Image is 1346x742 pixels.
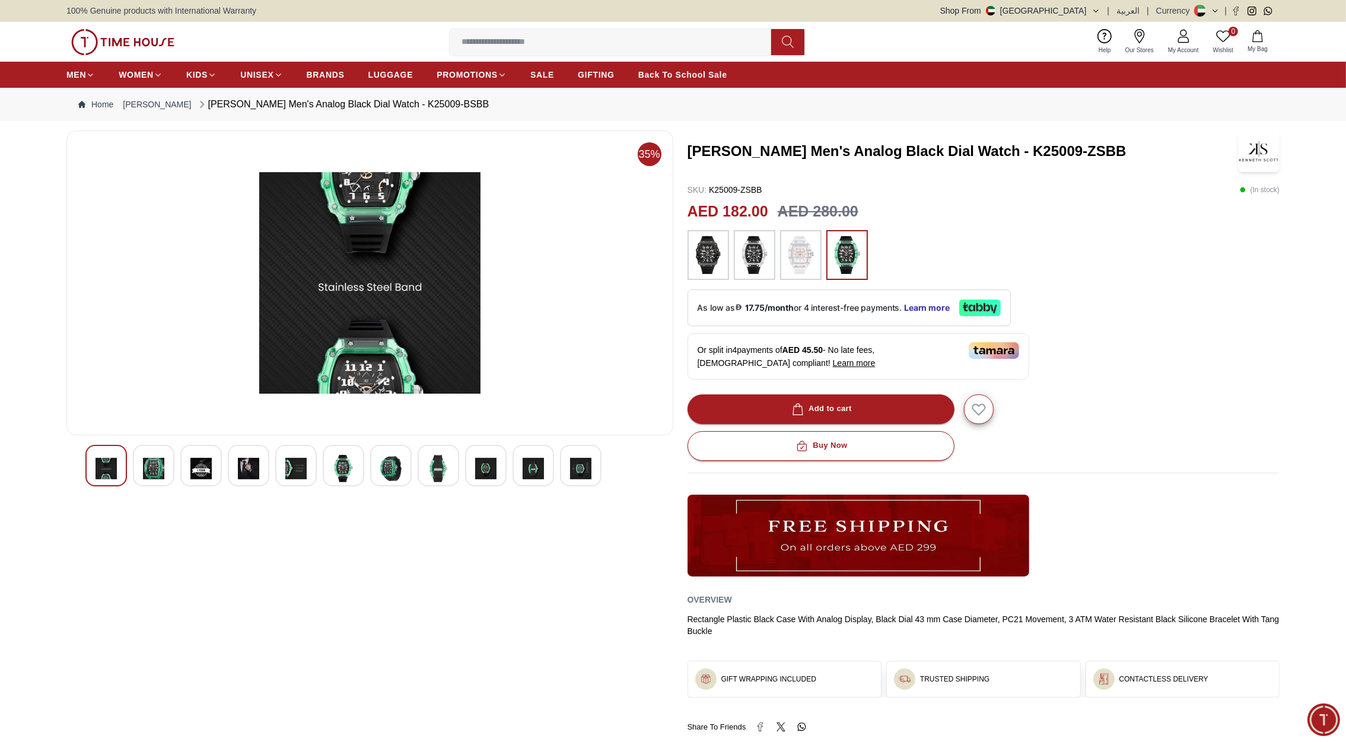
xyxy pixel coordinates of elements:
div: [PERSON_NAME] [12,228,234,240]
img: ... [688,495,1029,577]
nav: Breadcrumb [66,88,1280,121]
span: 0 [1229,27,1238,36]
span: | [1147,5,1149,17]
a: PROMOTIONS [437,64,507,85]
a: Instagram [1248,7,1256,15]
a: Home [78,98,113,110]
textarea: We are here to help you [3,400,234,460]
span: Back To School Sale [638,69,727,81]
div: Currency [1156,5,1195,17]
span: LUGGAGE [368,69,413,81]
span: Our Stores [1121,46,1159,55]
img: Kenneth Scott Men's Analog Black Dial Watch - K25009-BSBB [143,455,164,482]
span: Request a callback [24,364,107,378]
img: ... [832,236,862,274]
h3: [PERSON_NAME] Men's Analog Black Dial Watch - K25009-ZSBB [688,142,1230,161]
h3: AED 280.00 [778,200,858,223]
div: Exchanges [165,306,228,327]
div: Track your Shipment [122,361,228,382]
a: GIFTING [578,64,615,85]
img: Kenneth Scott Men's Analog Black Dial Watch - K25009-BSBB [475,455,497,482]
a: Back To School Sale [638,64,727,85]
img: ... [740,236,769,274]
img: Kenneth Scott Men's Analog Black Dial Watch - K25009-BSBB [238,455,259,482]
img: Kenneth Scott Men's Analog Black Dial Watch - K25009-BSBB [380,455,402,482]
img: ... [1098,673,1110,685]
div: [PERSON_NAME] [63,15,198,27]
span: MEN [66,69,86,81]
div: Rectangle Plastic Black Case With Analog Display, Black Dial 43 mm Case Diameter, PC21 Movement, ... [688,613,1280,637]
span: 35% [638,142,661,166]
img: Tamara [969,342,1019,359]
span: Wishlist [1208,46,1238,55]
a: 0Wishlist [1206,27,1240,57]
span: GIFTING [578,69,615,81]
img: Kenneth Scott Men's Analog Black Dial Watch - K25009-BSBB [428,455,449,482]
div: Or split in 4 payments of - No late fees, [DEMOGRAPHIC_DATA] compliant! [688,333,1029,380]
span: Help [1094,46,1116,55]
a: Our Stores [1118,27,1161,57]
span: Track your Shipment [129,364,221,378]
a: [PERSON_NAME] [123,98,191,110]
span: New Enquiry [36,310,93,324]
span: | [1108,5,1110,17]
a: BRANDS [307,64,345,85]
a: WOMEN [119,64,163,85]
div: [PERSON_NAME] Men's Analog Black Dial Watch - K25009-BSBB [196,97,489,112]
span: PROMOTIONS [437,69,498,81]
img: ... [786,236,816,274]
div: Chat Widget [1307,703,1340,736]
span: Services [114,310,151,324]
span: Exchanges [173,310,221,324]
img: Kenneth Scott Men's Analog Black Dial Watch - K25009-BSBB [96,455,117,482]
button: العربية [1116,5,1140,17]
img: Kenneth Scott Men's Analog Black Dial Watch - K25009-BSBB [190,455,212,482]
span: Nearest Store Locator [123,337,221,351]
a: UNISEX [240,64,282,85]
img: Kenneth Scott Men's Analog Black Dial Watch - K25009-BSBB [523,455,544,482]
p: ( In stock ) [1240,184,1280,196]
img: ... [899,673,911,685]
img: ... [693,236,723,274]
div: Services [106,306,159,327]
span: SKU : [688,185,707,195]
span: SALE [530,69,554,81]
span: WOMEN [119,69,154,81]
a: LUGGAGE [368,64,413,85]
div: New Enquiry [28,306,100,327]
img: Kenneth Scott Men's Analog Black Dial Watch - K25009-BSBB [333,455,354,482]
button: My Bag [1240,28,1275,56]
h2: AED 182.00 [688,200,768,223]
span: My Bag [1243,44,1272,53]
img: Kenneth Scott Men's Analog Black Dial Watch - K25009-BSBB [77,141,663,425]
a: SALE [530,64,554,85]
div: Buy Now [794,439,847,453]
span: | [1224,5,1227,17]
span: Learn more [833,358,876,368]
span: Share To Friends [688,721,746,733]
h2: Overview [688,591,732,609]
img: United Arab Emirates [986,6,995,15]
img: Profile picture of Zoe [36,11,56,31]
div: Request a callback [16,361,115,382]
img: ... [71,29,174,55]
span: AED 45.50 [782,345,823,355]
div: Nearest Store Locator [116,333,228,355]
span: Hello! I'm your Time House Watches Support Assistant. How can I assist you [DATE]? [20,250,182,289]
p: K25009-ZSBB [688,184,762,196]
a: MEN [66,64,95,85]
span: My Account [1163,46,1204,55]
div: Add to cart [790,402,852,416]
span: UNISEX [240,69,273,81]
span: 11:59 AM [158,285,189,292]
em: Back [9,9,33,33]
button: Buy Now [688,431,954,461]
a: KIDS [186,64,217,85]
span: KIDS [186,69,208,81]
button: Shop From[GEOGRAPHIC_DATA] [940,5,1100,17]
h3: GIFT WRAPPING INCLUDED [721,674,816,684]
img: Kenneth Scott Men's Analog Black Dial Watch - K25009-BSBB [285,455,307,482]
img: ... [700,673,712,685]
a: Whatsapp [1264,7,1272,15]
